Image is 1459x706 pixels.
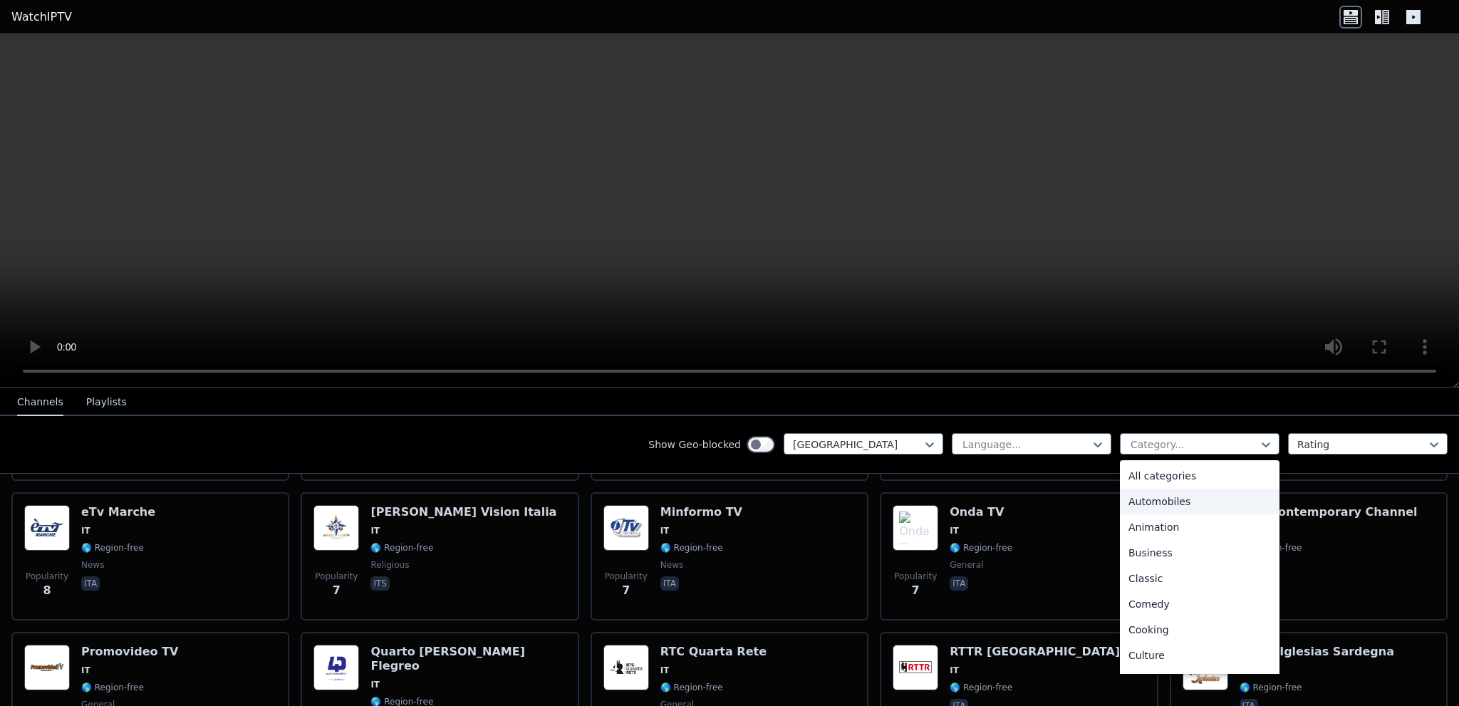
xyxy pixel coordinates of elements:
span: 🌎 Region-free [950,682,1012,693]
img: Quarto Canale Flegreo [313,645,359,690]
h6: Radio Iglesias Sardegna [1240,645,1394,659]
label: Show Geo-blocked [648,437,741,452]
img: RTC Quarta Rete [603,645,649,690]
div: Animation [1120,514,1279,540]
h6: [PERSON_NAME] Vision Italia [370,505,556,519]
span: 🌎 Region-free [81,542,144,554]
div: Documentary [1120,668,1279,694]
h6: Minformo TV [660,505,742,519]
span: 7 [333,582,341,599]
span: 🌎 Region-free [950,542,1012,554]
span: Popularity [26,571,68,582]
span: 🌎 Region-free [660,542,723,554]
span: Popularity [894,571,937,582]
span: 🌎 Region-free [370,542,433,554]
span: IT [81,525,90,536]
span: 8 [43,582,51,599]
p: ita [950,576,968,591]
div: Culture [1120,643,1279,668]
span: IT [370,525,380,536]
span: IT [81,665,90,676]
h6: eTv Marche [81,505,155,519]
div: Classic [1120,566,1279,591]
button: Playlists [86,389,127,416]
img: Minformo TV [603,505,649,551]
h6: Paci Contemporary Channel [1240,505,1418,519]
p: its [370,576,390,591]
span: 🌎 Region-free [81,682,144,693]
img: Promovideo TV [24,645,70,690]
div: Automobiles [1120,489,1279,514]
span: news [81,559,104,571]
span: 🌎 Region-free [1240,682,1302,693]
h6: RTC Quarta Rete [660,645,767,659]
h6: Onda TV [950,505,1012,519]
span: IT [660,525,670,536]
h6: RTTR [GEOGRAPHIC_DATA] [950,645,1120,659]
span: 7 [622,582,630,599]
div: Cooking [1120,617,1279,643]
span: 7 [912,582,920,599]
img: Onda TV [893,505,938,551]
span: IT [370,679,380,690]
span: religious [370,559,409,571]
h6: Quarto [PERSON_NAME] Flegreo [370,645,566,673]
img: RTTR Trento [893,645,938,690]
span: IT [950,665,959,676]
img: eTv Marche [24,505,70,551]
p: ita [660,576,679,591]
div: Comedy [1120,591,1279,617]
span: IT [660,665,670,676]
h6: Promovideo TV [81,645,178,659]
span: Popularity [315,571,358,582]
span: news [660,559,683,571]
span: IT [950,525,959,536]
div: All categories [1120,463,1279,489]
span: Popularity [605,571,648,582]
div: Business [1120,540,1279,566]
img: Maria Vision Italia [313,505,359,551]
span: general [950,559,983,571]
a: WatchIPTV [11,9,72,26]
p: ita [81,576,100,591]
span: 🌎 Region-free [660,682,723,693]
button: Channels [17,389,63,416]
